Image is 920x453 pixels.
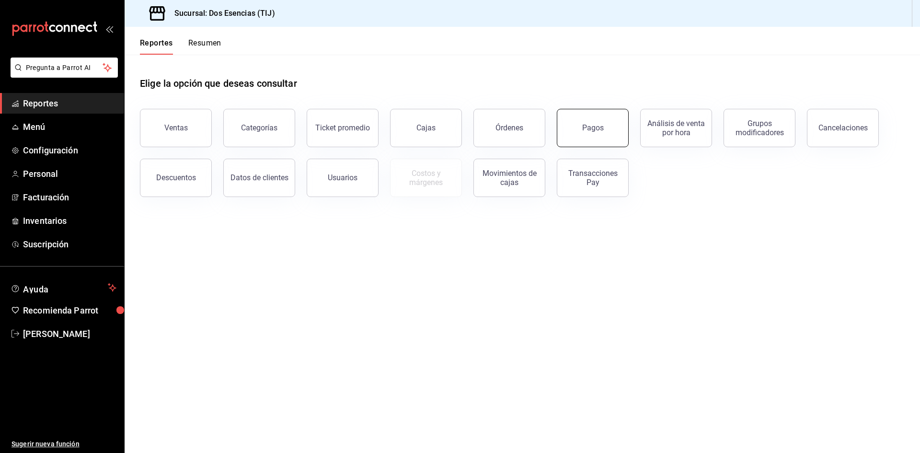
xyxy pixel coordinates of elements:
button: Transacciones Pay [557,159,629,197]
button: Ticket promedio [307,109,379,147]
button: Órdenes [473,109,545,147]
button: Categorías [223,109,295,147]
div: Ticket promedio [315,123,370,132]
span: Configuración [23,144,116,157]
button: Pagos [557,109,629,147]
button: Análisis de venta por hora [640,109,712,147]
span: [PERSON_NAME] [23,327,116,340]
span: Personal [23,167,116,180]
button: Ventas [140,109,212,147]
span: Facturación [23,191,116,204]
div: Movimientos de cajas [480,169,539,187]
button: Grupos modificadores [724,109,795,147]
button: Reportes [140,38,173,55]
div: Categorías [241,123,277,132]
button: Movimientos de cajas [473,159,545,197]
div: Grupos modificadores [730,119,789,137]
button: Pregunta a Parrot AI [11,58,118,78]
h1: Elige la opción que deseas consultar [140,76,297,91]
span: Inventarios [23,214,116,227]
button: open_drawer_menu [105,25,113,33]
div: Usuarios [328,173,357,182]
button: Descuentos [140,159,212,197]
div: Cajas [416,123,436,132]
span: Menú [23,120,116,133]
button: Contrata inventarios para ver este reporte [390,159,462,197]
div: Costos y márgenes [396,169,456,187]
div: Órdenes [495,123,523,132]
button: Usuarios [307,159,379,197]
span: Recomienda Parrot [23,304,116,317]
div: Ventas [164,123,188,132]
span: Reportes [23,97,116,110]
button: Datos de clientes [223,159,295,197]
div: Análisis de venta por hora [646,119,706,137]
span: Suscripción [23,238,116,251]
div: Pagos [582,123,604,132]
button: Cancelaciones [807,109,879,147]
span: Sugerir nueva función [11,439,116,449]
span: Pregunta a Parrot AI [26,63,103,73]
a: Pregunta a Parrot AI [7,70,118,80]
div: Transacciones Pay [563,169,622,187]
h3: Sucursal: Dos Esencias (TIJ) [167,8,275,19]
span: Ayuda [23,282,104,293]
button: Cajas [390,109,462,147]
div: navigation tabs [140,38,221,55]
div: Datos de clientes [230,173,288,182]
button: Resumen [188,38,221,55]
div: Cancelaciones [818,123,868,132]
div: Descuentos [156,173,196,182]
